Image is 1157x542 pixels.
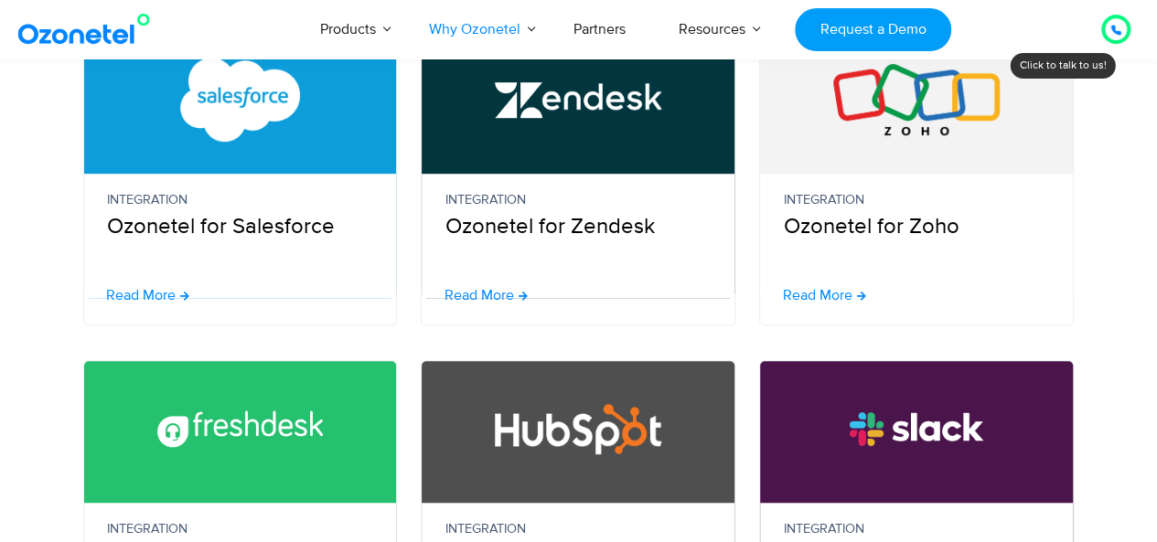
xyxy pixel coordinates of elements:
p: Ozonetel for Zoho [783,190,1050,243]
p: Ozonetel for Zendesk [445,190,712,243]
img: Zendesk Call Center Integration [495,58,661,142]
span: Read More [444,288,513,303]
a: Request a Demo [795,8,951,51]
a: Read More [782,288,865,303]
small: Integration [107,519,374,539]
img: Salesforce CTI Integration with Call Center Software [157,58,324,142]
small: Integration [783,190,1050,210]
img: Freshdesk Call Center Integration [157,387,324,471]
small: Integration [445,519,712,539]
span: Read More [106,288,176,303]
p: Ozonetel for Salesforce [107,190,374,243]
small: Integration [445,190,712,210]
a: Read More [106,288,189,303]
a: Read More [444,288,527,303]
small: Integration [783,519,1050,539]
span: Read More [782,288,852,303]
small: Integration [107,190,374,210]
